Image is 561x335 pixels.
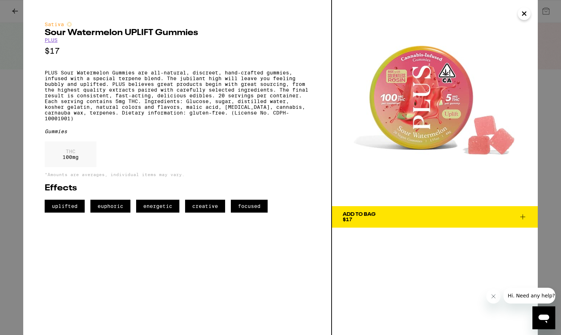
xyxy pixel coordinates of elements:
iframe: Message from company [503,288,555,304]
p: THC [63,149,79,154]
span: euphoric [90,200,130,213]
div: 100 mg [45,141,96,167]
span: creative [185,200,225,213]
div: Sativa [45,21,310,27]
p: $17 [45,47,310,55]
div: Gummies [45,128,310,134]
h2: Effects [45,184,310,193]
span: uplifted [45,200,85,213]
button: Close [518,7,531,20]
p: *Amounts are averages, individual items may vary. [45,172,310,177]
span: focused [231,200,268,213]
h2: Sour Watermelon UPLIFT Gummies [45,29,310,37]
a: PLUS [45,37,58,43]
p: PLUS Sour Watermelon Gummies are all-natural, discreet, hand-crafted gummies, infused with a spec... [45,70,310,121]
iframe: Close message [486,289,501,304]
img: sativaColor.svg [66,21,72,27]
button: Add To Bag$17 [332,206,538,228]
div: Add To Bag [343,212,376,217]
span: energetic [136,200,179,213]
span: $17 [343,217,352,222]
iframe: Button to launch messaging window [532,306,555,329]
